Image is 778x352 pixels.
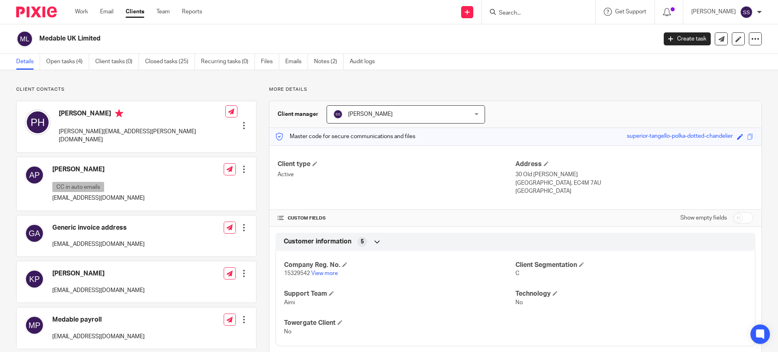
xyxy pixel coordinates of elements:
h4: Towergate Client [284,319,515,327]
a: Files [261,54,279,70]
a: Emails [285,54,308,70]
h4: CUSTOM FIELDS [278,215,515,222]
span: No [284,329,291,335]
h4: [PERSON_NAME] [59,109,225,119]
i: Primary [115,109,123,117]
img: svg%3E [25,269,44,289]
p: CC in auto emails [52,182,104,192]
span: C [515,271,519,276]
a: Team [156,8,170,16]
h3: Client manager [278,110,318,118]
p: [PERSON_NAME][EMAIL_ADDRESS][PERSON_NAME][DOMAIN_NAME] [59,128,225,144]
p: Master code for secure communications and files [276,132,415,141]
a: Clients [126,8,144,16]
h4: Company Reg. No. [284,261,515,269]
span: 5 [361,238,364,246]
img: Pixie [16,6,57,17]
span: Get Support [615,9,646,15]
h4: Address [515,160,753,169]
p: [GEOGRAPHIC_DATA] [515,187,753,195]
span: No [515,300,523,305]
span: Customer information [284,237,351,246]
a: Create task [664,32,711,45]
input: Search [498,10,571,17]
img: svg%3E [16,30,33,47]
h4: Generic invoice address [52,224,145,232]
a: Notes (2) [314,54,344,70]
h4: Technology [515,290,747,298]
p: [EMAIL_ADDRESS][DOMAIN_NAME] [52,240,145,248]
label: Show empty fields [680,214,727,222]
h4: Support Team [284,290,515,298]
span: Aimi [284,300,295,305]
p: [EMAIL_ADDRESS][DOMAIN_NAME] [52,194,145,202]
p: 30 Old [PERSON_NAME] [515,171,753,179]
a: Email [100,8,113,16]
h2: Medable UK Limited [39,34,529,43]
img: svg%3E [25,165,44,185]
img: svg%3E [25,224,44,243]
h4: [PERSON_NAME] [52,165,145,174]
p: [PERSON_NAME] [691,8,736,16]
a: Closed tasks (25) [145,54,195,70]
a: Details [16,54,40,70]
p: [GEOGRAPHIC_DATA], EC4M 7AU [515,179,753,187]
img: svg%3E [740,6,753,19]
a: Recurring tasks (0) [201,54,255,70]
h4: Medable payroll [52,316,145,324]
span: [PERSON_NAME] [348,111,393,117]
div: superior-tangello-polka-dotted-chandelier [627,132,733,141]
p: [EMAIL_ADDRESS][DOMAIN_NAME] [52,286,145,294]
h4: [PERSON_NAME] [52,269,145,278]
a: Client tasks (0) [95,54,139,70]
p: Active [278,171,515,179]
img: svg%3E [333,109,343,119]
a: Reports [182,8,202,16]
p: [EMAIL_ADDRESS][DOMAIN_NAME] [52,333,145,341]
a: View more [311,271,338,276]
h4: Client Segmentation [515,261,747,269]
p: Client contacts [16,86,256,93]
img: svg%3E [25,109,51,135]
a: Open tasks (4) [46,54,89,70]
span: 15329542 [284,271,310,276]
p: More details [269,86,762,93]
h4: Client type [278,160,515,169]
img: svg%3E [25,316,44,335]
a: Work [75,8,88,16]
a: Audit logs [350,54,381,70]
